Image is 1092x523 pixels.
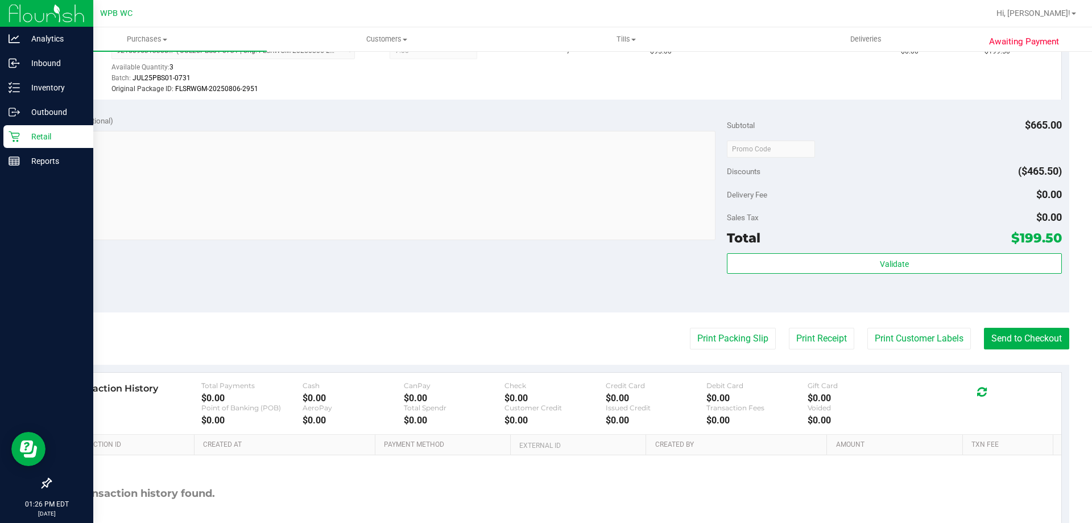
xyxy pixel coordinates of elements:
[20,81,88,94] p: Inventory
[996,9,1070,18] span: Hi, [PERSON_NAME]!
[706,403,808,412] div: Transaction Fees
[303,393,404,403] div: $0.00
[20,105,88,119] p: Outbound
[727,161,760,182] span: Discounts
[20,130,88,143] p: Retail
[727,190,767,199] span: Delivery Fee
[9,57,20,69] inline-svg: Inbound
[100,9,133,18] span: WPB WC
[989,35,1059,48] span: Awaiting Payment
[67,440,190,450] a: Transaction ID
[808,415,909,426] div: $0.00
[20,154,88,168] p: Reports
[655,440,822,450] a: Created By
[169,63,173,71] span: 3
[504,415,606,426] div: $0.00
[835,34,897,44] span: Deliveries
[404,415,505,426] div: $0.00
[504,393,606,403] div: $0.00
[111,59,367,81] div: Available Quantity:
[303,381,404,390] div: Cash
[404,403,505,412] div: Total Spendr
[727,213,759,222] span: Sales Tax
[1011,230,1062,246] span: $199.50
[303,403,404,412] div: AeroPay
[9,131,20,142] inline-svg: Retail
[504,403,606,412] div: Customer Credit
[971,440,1048,450] a: Txn Fee
[1018,165,1062,177] span: ($465.50)
[606,393,707,403] div: $0.00
[1036,188,1062,200] span: $0.00
[201,393,303,403] div: $0.00
[504,381,606,390] div: Check
[1036,211,1062,223] span: $0.00
[27,34,267,44] span: Purchases
[9,155,20,167] inline-svg: Reports
[606,403,707,412] div: Issued Credit
[201,403,303,412] div: Point of Banking (POB)
[727,141,815,158] input: Promo Code
[690,328,776,349] button: Print Packing Slip
[808,403,909,412] div: Voided
[808,381,909,390] div: Gift Card
[267,34,506,44] span: Customers
[111,85,173,93] span: Original Package ID:
[201,415,303,426] div: $0.00
[1025,119,1062,131] span: $665.00
[808,393,909,403] div: $0.00
[111,74,131,82] span: Batch:
[727,230,760,246] span: Total
[384,440,506,450] a: Payment Method
[727,121,755,130] span: Subtotal
[175,85,258,93] span: FLSRWGM-20250806-2951
[5,499,88,509] p: 01:26 PM EDT
[201,381,303,390] div: Total Payments
[606,381,707,390] div: Credit Card
[9,106,20,118] inline-svg: Outbound
[706,415,808,426] div: $0.00
[727,253,1061,274] button: Validate
[20,56,88,70] p: Inbound
[404,393,505,403] div: $0.00
[11,432,45,466] iframe: Resource center
[746,27,986,51] a: Deliveries
[706,381,808,390] div: Debit Card
[133,74,191,82] span: JUL25PBS01-0731
[27,27,267,51] a: Purchases
[303,415,404,426] div: $0.00
[984,328,1069,349] button: Send to Checkout
[9,82,20,93] inline-svg: Inventory
[507,34,745,44] span: Tills
[267,27,506,51] a: Customers
[606,415,707,426] div: $0.00
[203,440,370,450] a: Created At
[506,27,746,51] a: Tills
[867,328,971,349] button: Print Customer Labels
[836,440,958,450] a: Amount
[404,381,505,390] div: CanPay
[880,260,909,269] span: Validate
[510,435,646,455] th: External ID
[706,393,808,403] div: $0.00
[20,32,88,46] p: Analytics
[789,328,854,349] button: Print Receipt
[5,509,88,518] p: [DATE]
[9,33,20,44] inline-svg: Analytics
